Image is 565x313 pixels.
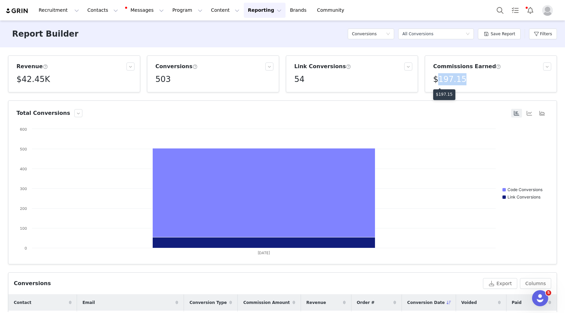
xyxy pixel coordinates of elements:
text: Link Conversions [507,194,540,199]
button: Reporting [244,3,286,18]
button: Content [207,3,243,18]
a: Brands [286,3,312,18]
button: Columns [520,278,551,289]
span: Order # [357,300,375,306]
text: Code Conversions [507,187,542,192]
text: 500 [20,147,27,151]
text: 300 [20,186,27,191]
h3: Commissions Earned [433,62,501,71]
i: icon: down [466,32,470,37]
div: Conversions [14,279,51,287]
button: Messages [122,3,168,18]
span: Voided [461,300,477,306]
span: Conversion Date [407,300,445,306]
h5: 54 [294,73,305,85]
h3: Report Builder [12,28,78,40]
button: Contacts [83,3,122,18]
button: Filters [529,29,557,39]
span: Email [82,300,95,306]
div: All Conversions [402,29,433,39]
button: Recruitment [35,3,83,18]
span: Commission Amount [243,300,290,306]
h3: Revenue [16,62,48,71]
text: 600 [20,127,27,132]
h3: Conversions [155,62,197,71]
h3: Link Conversions [294,62,351,71]
text: [DATE] [258,251,270,255]
iframe: Intercom live chat [532,290,548,306]
h3: Total Conversions [16,109,70,117]
h5: $197.15 [433,73,466,85]
text: 0 [25,246,27,251]
a: Community [313,3,351,18]
span: Revenue [306,300,326,306]
h5: Conversions [352,29,377,39]
text: 100 [20,226,27,231]
img: grin logo [5,8,29,14]
i: icon: down [386,32,390,37]
button: Export [483,278,517,289]
span: Paid [512,300,522,306]
h5: $42.45K [16,73,50,85]
p: $197.15 [436,91,453,97]
button: Program [168,3,206,18]
a: Tasks [508,3,523,18]
text: 400 [20,167,27,171]
button: Search [493,3,507,18]
span: Conversion Type [189,300,227,306]
img: placeholder-profile.jpg [542,5,553,16]
span: 5 [546,290,551,296]
text: 200 [20,206,27,211]
button: Profile [538,5,560,16]
button: Notifications [523,3,538,18]
span: Contact [14,300,31,306]
button: Save Report [478,29,521,39]
h5: 503 [155,73,171,85]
